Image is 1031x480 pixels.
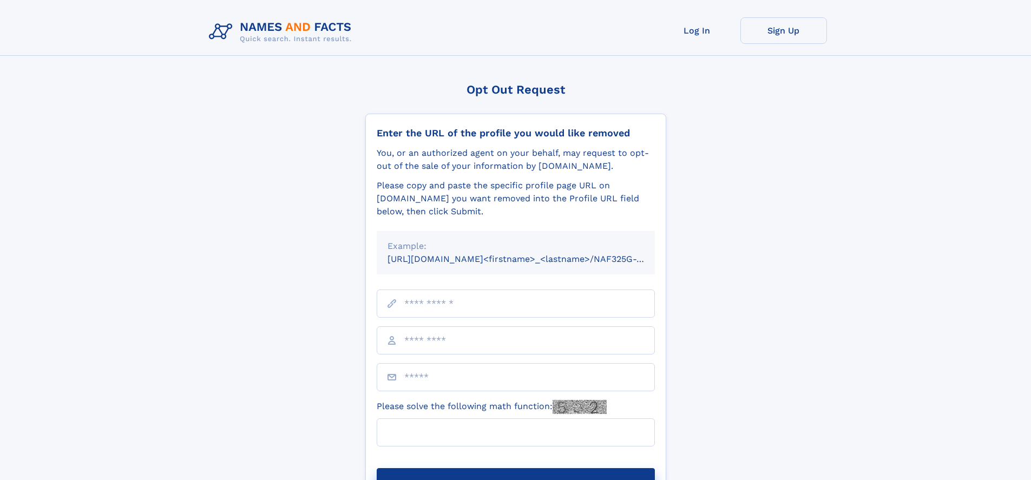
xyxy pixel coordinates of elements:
[388,240,644,253] div: Example:
[377,179,655,218] div: Please copy and paste the specific profile page URL on [DOMAIN_NAME] you want removed into the Pr...
[377,127,655,139] div: Enter the URL of the profile you would like removed
[377,147,655,173] div: You, or an authorized agent on your behalf, may request to opt-out of the sale of your informatio...
[654,17,740,44] a: Log In
[365,83,666,96] div: Opt Out Request
[388,254,675,264] small: [URL][DOMAIN_NAME]<firstname>_<lastname>/NAF325G-xxxxxxxx
[740,17,827,44] a: Sign Up
[205,17,360,47] img: Logo Names and Facts
[377,400,607,414] label: Please solve the following math function:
